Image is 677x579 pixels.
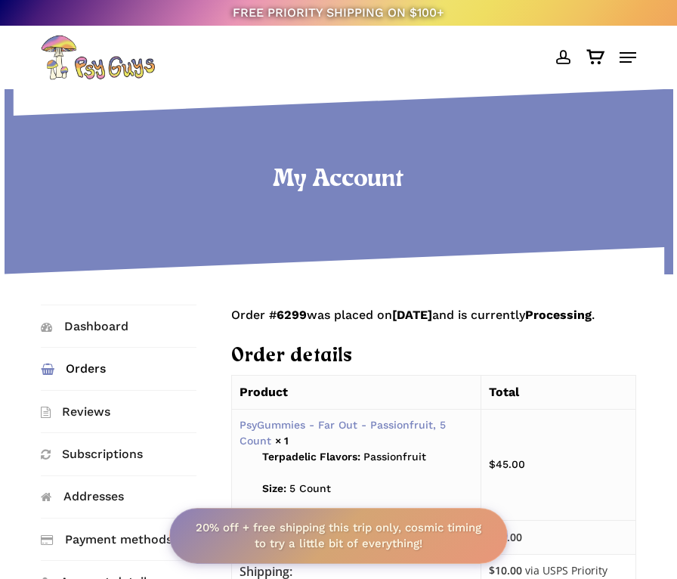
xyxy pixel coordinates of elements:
[262,449,360,465] strong: Terpadelic Flavors:
[41,35,156,80] img: PsyGuys
[262,481,473,512] p: 5 Count
[275,435,289,447] strong: × 1
[41,476,197,518] a: Addresses
[578,35,612,80] a: Cart
[392,308,432,322] mark: [DATE]
[41,519,197,560] a: Payment methods
[489,563,522,577] span: 10.00
[489,458,496,470] span: $
[41,305,197,347] a: Dashboard
[481,375,635,409] th: Total
[489,458,525,470] bdi: 45.00
[240,419,446,447] a: PsyGummies - Far Out - Passionfruit, 5 Count
[231,344,636,370] h2: Order details
[41,433,197,475] a: Subscriptions
[489,563,495,577] span: $
[277,308,307,322] mark: 6299
[262,449,473,481] p: Passionfruit
[232,375,481,409] th: Product
[262,481,286,497] strong: Size:
[41,348,197,389] a: Orders
[231,305,636,344] p: Order # was placed on and is currently .
[196,521,481,550] strong: 20% off + free shipping this trip only, cosmic timing to try a little bit of everything!
[620,50,636,65] a: Navigation Menu
[41,391,197,432] a: Reviews
[525,308,592,322] mark: Processing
